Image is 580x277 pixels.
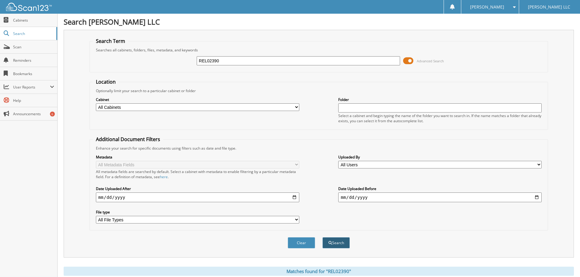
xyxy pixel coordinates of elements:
[13,98,54,103] span: Help
[64,17,574,27] h1: Search [PERSON_NAME] LLC
[288,237,315,248] button: Clear
[470,5,504,9] span: [PERSON_NAME]
[93,38,128,44] legend: Search Term
[13,31,53,36] span: Search
[338,186,542,191] label: Date Uploaded Before
[93,146,545,151] div: Enhance your search for specific documents using filters such as date and file type.
[13,71,54,76] span: Bookmarks
[13,85,50,90] span: User Reports
[550,248,580,277] iframe: Chat Widget
[93,136,163,143] legend: Additional Document Filters
[338,154,542,160] label: Uploaded By
[417,59,444,63] span: Advanced Search
[93,78,119,85] legend: Location
[528,5,570,9] span: [PERSON_NAME] LLC
[6,3,52,11] img: scan123-logo-white.svg
[93,47,545,53] div: Searches all cabinets, folders, files, metadata, and keywords
[93,88,545,93] div: Optionally limit your search to a particular cabinet or folder
[160,174,168,179] a: here
[338,113,542,123] div: Select a cabinet and begin typing the name of the folder you want to search in. If the name match...
[13,58,54,63] span: Reminders
[50,112,55,116] div: 6
[13,44,54,50] span: Scan
[96,209,299,215] label: File type
[338,192,542,202] input: end
[64,267,574,276] div: Matches found for "REL02390"
[96,186,299,191] label: Date Uploaded After
[96,154,299,160] label: Metadata
[96,192,299,202] input: start
[13,111,54,116] span: Announcements
[13,18,54,23] span: Cabinets
[338,97,542,102] label: Folder
[96,169,299,179] div: All metadata fields are searched by default. Select a cabinet with metadata to enable filtering b...
[322,237,350,248] button: Search
[96,97,299,102] label: Cabinet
